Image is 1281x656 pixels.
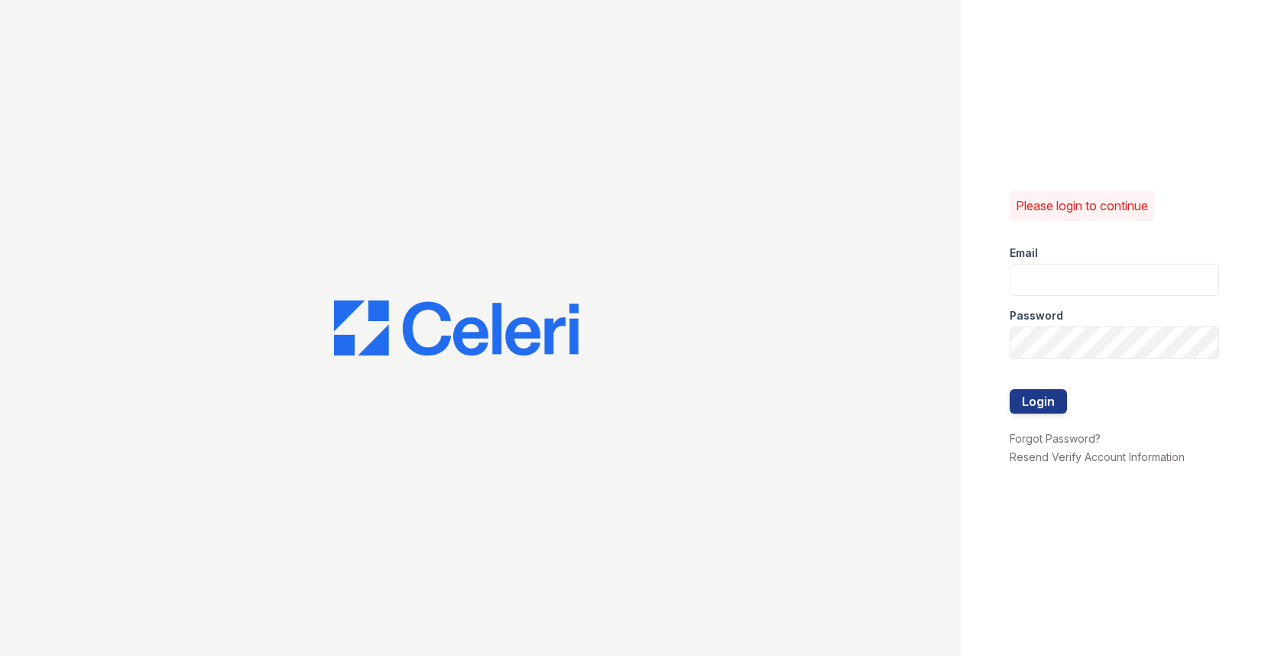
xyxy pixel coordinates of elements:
label: Password [1010,308,1063,323]
button: Login [1010,389,1067,414]
p: Please login to continue [1016,196,1148,215]
label: Email [1010,245,1038,261]
img: CE_Logo_Blue-a8612792a0a2168367f1c8372b55b34899dd931a85d93a1a3d3e32e68fde9ad4.png [334,300,579,356]
a: Forgot Password? [1010,432,1101,445]
a: Resend Verify Account Information [1010,450,1185,463]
